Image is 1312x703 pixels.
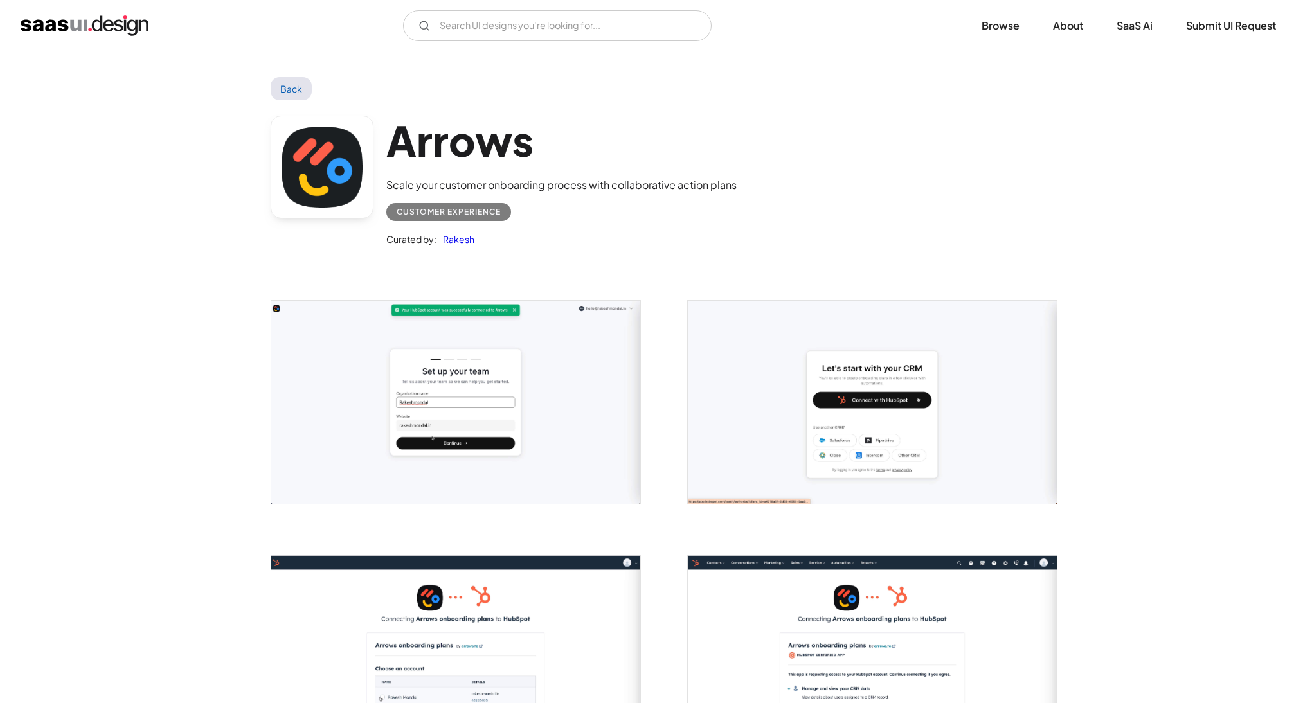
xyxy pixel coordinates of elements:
[436,231,474,247] a: Rakesh
[1101,12,1168,40] a: SaaS Ai
[1038,12,1099,40] a: About
[271,77,312,100] a: Back
[397,204,501,220] div: Customer Experience
[271,301,640,504] img: 64f9dd7c6766502a844a9806_Arrows%20to%20setup%20team.jpg
[688,301,1057,504] a: open lightbox
[688,301,1057,504] img: 64f9dd7ca8cacdb44c97fec5_Arrows%20to%20Login.jpg
[386,116,737,165] h1: Arrows
[386,231,436,247] div: Curated by:
[403,10,712,41] form: Email Form
[21,15,148,36] a: home
[403,10,712,41] input: Search UI designs you're looking for...
[1171,12,1291,40] a: Submit UI Request
[271,301,640,504] a: open lightbox
[386,177,737,193] div: Scale your customer onboarding process with collaborative action plans
[966,12,1035,40] a: Browse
